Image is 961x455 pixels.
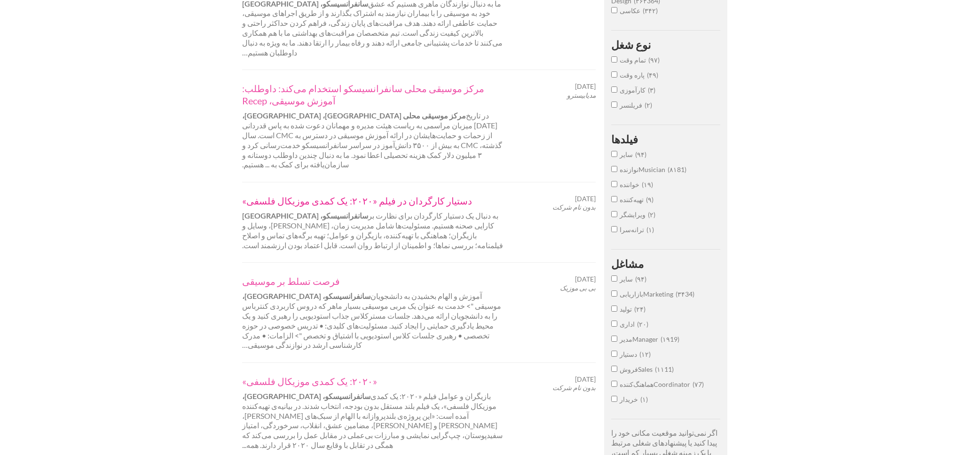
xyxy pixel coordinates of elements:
font: [DATE] [575,375,596,383]
input: تولید۲۴ [611,306,617,312]
font: سانفرانسیسکو، [GEOGRAPHIC_DATA]، [242,291,370,300]
font: ۱ [642,395,646,403]
font: سایر [620,150,633,158]
font: ۴۹ [649,71,656,79]
font: ویرایشگر [620,211,646,219]
font: بی بی موزیک [560,284,596,292]
input: کارآموزی۳ [611,86,617,93]
font: ۱۹ [662,335,670,343]
font: ۹ [648,196,652,204]
font: مرکز موسیقی محلی [GEOGRAPHIC_DATA]، [GEOGRAPHIC_DATA]، [242,111,466,120]
font: ۲۴ [636,305,644,313]
font: مشاغل [611,257,644,271]
font: ۹۴ [637,150,645,158]
font: سانفرانسیسکو، [GEOGRAPHIC_DATA]، [242,392,370,400]
font: سانفرانسیسکو، [GEOGRAPHIC_DATA] [242,211,368,220]
font: تهیه‌کننده [620,196,644,204]
span: Marketing [620,290,676,298]
font: بازاریابی [620,290,643,298]
input: بازاریابیMarketing۳۴34 [611,290,617,297]
font: مدیابیسترو [567,91,596,99]
font: نوع شغل [611,38,651,52]
font: تولید [620,305,632,313]
font: مدیر [620,335,632,343]
a: دستیار کارگردان در فیلم «۲۰۲۰: یک کمدی موزیکال فلسفی» [242,195,504,207]
span: 19 [661,335,679,343]
font: «۲۰۲۰: یک کمدی موزیکال فلسفی» [242,376,377,387]
font: هماهنگ‌کننده [620,380,654,388]
font: ۱۹ [644,180,651,188]
input: ویرایشگر۲ [611,211,617,217]
font: ۸۱ [670,165,677,173]
input: تمام وقت۹۷ [611,56,617,63]
font: سایر [620,275,633,283]
input: ترانه‌سرا۱ [611,226,617,232]
font: فروش [620,365,638,373]
font: فریلنسر [620,101,642,109]
font: ۹۴ [637,275,645,283]
input: فریلنسر۲ [611,102,617,108]
font: فیلدها [611,133,638,146]
font: ۳ [650,86,654,94]
font: ۳۴ [677,290,685,298]
font: اداری [620,320,635,328]
font: ۲ [646,101,650,109]
input: پاره وقت۴۹ [611,71,617,78]
font: [DATE] [575,195,596,203]
input: خریدار۱ [611,396,617,402]
font: در تاریخ [DATE] میزبان مراسمی به ریاست هیئت مدیره و مهمانان دعوت شده به پاس قدردانی از زحمات و حم... [242,111,502,169]
font: ۱ [648,226,652,234]
span: Manager [620,335,661,343]
input: سایر۹۴ [611,151,617,157]
font: دستیار [620,350,637,358]
font: نوازنده [620,165,638,173]
font: ۹۷ [650,56,658,64]
font: ۷ [694,380,698,388]
input: خواننده۱۹ [611,181,617,187]
input: مدیرManager۱۹19 [611,336,617,342]
span: 11 [655,365,674,373]
font: خریدار [620,395,638,403]
font: آموزش و الهام بخشیدن به دانشجویان موسیقی "> خدمت به عنوان یک مربی موسیقی بسیار ماهر که دروس کاربر... [242,291,501,349]
a: مرکز موسیقی محلی سانفرانسیسکو استخدام می‌کند: داوطلب: آموزش موسیقی، Recep [242,82,504,107]
input: فروشSales۱۱11 [611,366,617,372]
font: ترانه‌سرا [620,226,644,234]
font: بازیگران و عوامل فیلم «۲۰۲۰: یک کمدی موزیکال فلسفی»، یک فیلم بلند مستقل بدون بودجه، انتخاب شدند. ... [242,392,503,449]
font: [DATE] [575,82,596,90]
font: عکاسی [620,7,640,15]
input: سایر۹۴ [611,275,617,282]
font: به دنبال یک دستیار کارگردان برای نظارت بر کارایی صحنه هستیم. مسئولیت‌ها شامل مدیریت زمان، [PERSON... [242,211,503,249]
span: Coordinator [620,380,693,388]
font: ۱۲ [641,350,649,358]
font: ۳۴۲ [645,7,656,15]
font: دستیار کارگردان در فیلم «۲۰۲۰: یک کمدی موزیکال فلسفی» [242,195,472,206]
font: ۲ [650,211,654,219]
a: فرصت تسلط بر موسیقی [242,275,504,287]
font: پاره وقت [620,71,645,79]
font: بدون نام شرکت [552,384,596,392]
input: دستیار۱۲ [611,351,617,357]
font: کارآموزی [620,86,646,94]
a: «۲۰۲۰: یک کمدی موزیکال فلسفی» [242,375,504,387]
font: فرصت تسلط بر موسیقی [242,275,340,287]
input: تهیه‌کننده۹ [611,196,617,202]
font: ۱۱ [657,365,664,373]
font: [DATE] [575,275,596,283]
font: مرکز موسیقی محلی سانفرانسیسکو استخدام می‌کند: داوطلب: آموزش موسیقی، Recep [242,83,484,106]
font: خواننده [620,180,639,188]
input: هماهنگ‌کنندهCoordinator۷7 [611,381,617,387]
font: بدون نام شرکت [552,203,596,211]
input: نوازندهMusician۸۱81 [611,166,617,172]
font: ۲۰ [639,320,646,328]
span: 81 [668,165,686,173]
span: Musician [620,165,668,173]
font: تمام وقت [620,56,646,64]
input: اداری۲۰ [611,321,617,327]
span: 34 [676,290,694,298]
span: Sales [620,365,655,373]
span: 7 [693,380,704,388]
input: عکاسی۳۴۲ [611,7,617,13]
